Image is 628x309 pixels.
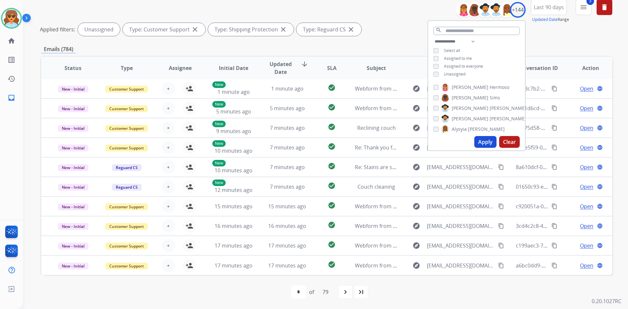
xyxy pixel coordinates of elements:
span: Updated Date [266,60,296,76]
span: + [167,144,170,151]
mat-icon: person_add [185,144,193,151]
mat-icon: check_circle [328,261,336,268]
span: Open [580,242,593,249]
mat-icon: content_copy [498,243,504,249]
span: Status [64,64,81,72]
div: Unassigned [78,23,120,36]
mat-icon: check_circle [328,162,336,170]
mat-icon: person_add [185,163,193,171]
span: 16 minutes ago [268,222,306,230]
span: + [167,85,170,93]
div: +144 [510,2,526,18]
span: [PERSON_NAME] [468,126,505,132]
button: + [162,102,175,115]
mat-icon: person_add [185,124,193,132]
span: Webform from [EMAIL_ADDRESS][DOMAIN_NAME] on [DATE] [355,262,503,269]
mat-icon: check_circle [328,103,336,111]
mat-icon: language [597,145,603,150]
span: Assignee [169,64,192,72]
span: Select all [444,48,460,53]
span: Couch cleaning [358,183,395,190]
mat-icon: check_circle [328,221,336,229]
span: c920051a-0a6a-4d73-95c1-fe9a6f9fa0dc [516,203,612,210]
mat-icon: language [597,223,603,229]
mat-icon: language [597,203,603,209]
mat-icon: last_page [357,288,365,296]
mat-icon: check_circle [328,241,336,249]
span: + [167,242,170,249]
mat-icon: language [597,105,603,111]
mat-icon: close [279,26,287,33]
span: New - Initial [58,145,88,151]
span: Webform from [EMAIL_ADDRESS][DOMAIN_NAME] on [DATE] [355,105,503,112]
span: + [167,163,170,171]
span: Webform from [EMAIL_ADDRESS][DOMAIN_NAME] on [DATE] [355,222,503,230]
span: New - Initial [58,263,88,269]
mat-icon: content_copy [551,243,557,249]
span: 15 minutes ago [215,203,253,210]
mat-icon: person_add [185,222,193,230]
span: Re: Thank you for protecting your Rooms To Go product [355,144,494,151]
div: of [309,288,314,296]
mat-icon: explore [412,85,420,93]
span: 17 minutes ago [215,262,253,269]
span: [PERSON_NAME] [452,84,488,91]
span: Sims [490,94,500,101]
span: Unassigned [444,71,465,77]
span: 7 minutes ago [270,124,305,131]
div: Type: Shipping Protection [208,23,294,36]
span: Reguard CS [112,164,142,171]
mat-icon: arrow_downward [301,60,308,68]
mat-icon: content_copy [551,184,557,190]
span: 17 minutes ago [268,242,306,249]
mat-icon: list_alt [8,56,15,64]
span: 7 minutes ago [270,183,305,190]
mat-icon: explore [412,163,420,171]
span: 15 minutes ago [268,203,306,210]
mat-icon: check_circle [328,182,336,190]
span: Re: Stains are still present [355,163,419,171]
button: + [162,82,175,95]
span: 5 minutes ago [216,108,251,115]
mat-icon: content_copy [551,105,557,111]
mat-icon: check_circle [328,123,336,131]
span: Reclining couch [357,124,396,131]
span: Open [580,163,593,171]
p: New [212,101,226,108]
button: + [162,121,175,134]
mat-icon: content_copy [498,203,504,209]
mat-icon: language [597,125,603,131]
mat-icon: content_copy [551,125,557,131]
span: [EMAIL_ADDRESS][DOMAIN_NAME] [427,144,494,151]
div: Type: Customer Support [123,23,205,36]
button: + [162,259,175,272]
span: Customer Support [105,243,148,249]
button: + [162,161,175,174]
span: [EMAIL_ADDRESS][DOMAIN_NAME] [427,262,494,269]
span: [EMAIL_ADDRESS][DOMAIN_NAME] [427,85,494,93]
span: 17 minutes ago [268,262,306,269]
button: Clear [499,136,520,148]
span: Conversation ID [516,64,558,72]
span: Webform from [EMAIL_ADDRESS][DOMAIN_NAME] on [DATE] [355,85,503,92]
p: New [212,180,226,186]
mat-icon: delete [601,3,608,11]
span: [EMAIL_ADDRESS][DOMAIN_NAME] [427,202,494,210]
p: Applied filters: [40,26,75,33]
mat-icon: content_copy [551,263,557,268]
span: Open [580,104,593,112]
span: Last 90 days [534,6,564,9]
mat-icon: menu [580,3,587,11]
mat-icon: explore [412,262,420,269]
span: 7 minutes ago [270,144,305,151]
mat-icon: person_add [185,242,193,249]
span: New - Initial [58,86,88,93]
mat-icon: person_add [185,262,193,269]
span: [PERSON_NAME] [490,115,526,122]
div: Type: Reguard CS [296,23,361,36]
mat-icon: inbox [8,94,15,102]
mat-icon: content_copy [498,223,504,229]
span: Hermoso [490,84,509,91]
span: New - Initial [58,105,88,112]
span: Customer Support [105,125,148,132]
